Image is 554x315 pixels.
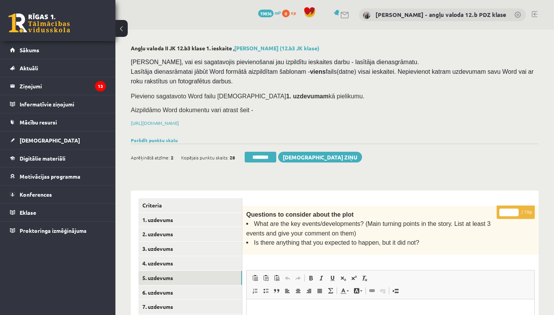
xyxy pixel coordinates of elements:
[359,273,370,283] a: Remove Format
[286,93,329,99] strong: 1. uzdevumam
[138,300,242,314] a: 7. uzdevums
[138,256,242,270] a: 4. uzdevums
[271,286,282,296] a: Block Quote
[138,242,242,256] a: 3. uzdevums
[246,220,491,236] span: What are the key events/developments? (Main turning points in the story. List at least 3 events a...
[131,120,179,126] a: [URL][DOMAIN_NAME]
[375,11,506,18] a: [PERSON_NAME] - angļu valoda 12.b PDZ klase
[282,273,293,283] a: Undo (⌘+Z)
[293,286,304,296] a: Centre
[327,273,338,283] a: Underline (⌘+U)
[234,45,319,51] a: [PERSON_NAME] (12.b3 JK klase)
[338,273,349,283] a: Subscript
[131,45,539,51] h2: Angļu valoda II JK 12.b3 klase 1. ieskaite ,
[20,191,52,198] span: Konferences
[250,286,260,296] a: Insert/Remove Numbered List
[282,10,290,17] span: 0
[291,10,296,16] span: xp
[325,286,336,296] a: Math
[10,41,106,59] a: Sākums
[10,204,106,221] a: Eklase
[314,286,325,296] a: Justify
[138,213,242,227] a: 1. uzdevums
[497,206,535,219] p: / 10p
[305,273,316,283] a: Bold (⌘+B)
[20,227,87,234] span: Proktoringa izmēģinājums
[304,286,314,296] a: Align Right
[8,13,70,33] a: Rīgas 1. Tālmācības vidusskola
[351,286,365,296] a: Background Colour
[250,273,260,283] a: Paste (⌘+V)
[131,137,178,143] a: Parādīt punktu skalu
[20,173,80,180] span: Motivācijas programma
[230,152,235,163] span: 28
[10,149,106,167] a: Digitālie materiāli
[260,273,271,283] a: Paste as plain text (⌘+⌥+⇧+V)
[338,286,351,296] a: Text Colour
[181,152,229,163] span: Kopējais punktu skaits:
[20,137,80,144] span: [DEMOGRAPHIC_DATA]
[258,10,281,16] a: 19836 mP
[10,167,106,185] a: Motivācijas programma
[316,273,327,283] a: Italic (⌘+I)
[349,273,359,283] a: Superscript
[390,286,401,296] a: Insert Page Break for Printing
[95,81,106,91] i: 13
[138,227,242,241] a: 2. uzdevums
[258,10,274,17] span: 19836
[367,286,377,296] a: Link (⌘+K)
[310,68,326,75] strong: viens
[10,113,106,131] a: Mācību resursi
[20,65,38,71] span: Aktuāli
[377,286,388,296] a: Unlink
[10,186,106,203] a: Konferences
[131,107,253,113] span: Aizpildāmo Word dokumentu vari atrast šeit -
[138,271,242,285] a: 5. uzdevums
[131,93,364,99] span: Pievieno sagatavoto Word failu [DEMOGRAPHIC_DATA] kā pielikumu.
[271,273,282,283] a: Paste from Word
[246,211,354,218] span: Questions to consider about the plot
[10,95,106,113] a: Informatīvie ziņojumi
[260,286,271,296] a: Insert/Remove Bulleted List
[20,119,57,126] span: Mācību resursi
[10,77,106,95] a: Ziņojumi13
[10,59,106,77] a: Aktuāli
[10,131,106,149] a: [DEMOGRAPHIC_DATA]
[131,152,170,163] span: Aprēķinātā atzīme:
[171,152,174,163] span: 2
[282,286,293,296] a: Align Left
[20,209,36,216] span: Eklase
[10,222,106,239] a: Proktoringa izmēģinājums
[293,273,304,283] a: Redo (⌘+Y)
[254,239,419,246] span: Is there anything that you expected to happen, but it did not?
[20,155,65,162] span: Digitālie materiāli
[131,59,535,85] span: [PERSON_NAME], vai esi sagatavojis pievienošanai jau izpildītu ieskaites darbu - lasītāja dienasg...
[278,152,362,162] a: [DEMOGRAPHIC_DATA] ziņu
[363,12,370,19] img: Agnese Vaškūna - angļu valoda 12.b PDZ klase
[138,198,242,212] a: Criteria
[275,10,281,16] span: mP
[20,95,106,113] legend: Informatīvie ziņojumi
[20,46,39,53] span: Sākums
[138,285,242,300] a: 6. uzdevums
[20,77,106,95] legend: Ziņojumi
[282,10,300,16] a: 0 xp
